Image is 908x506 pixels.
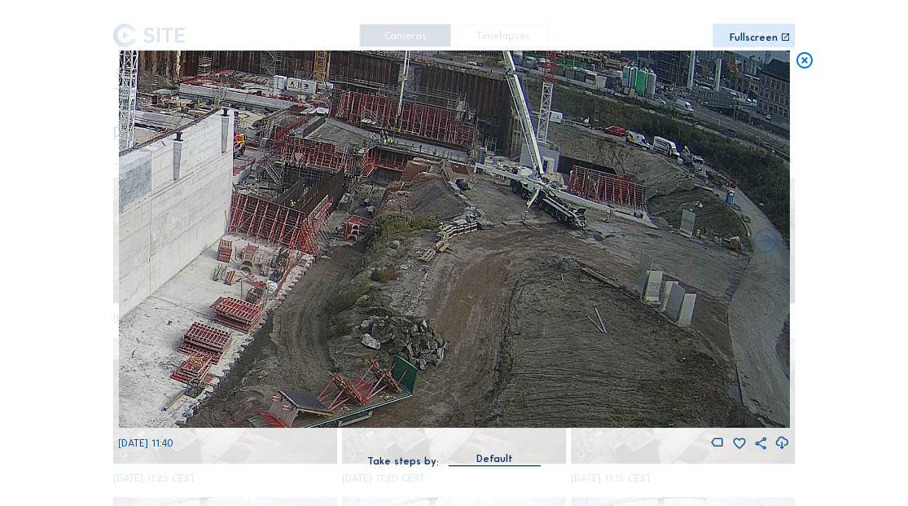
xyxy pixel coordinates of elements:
[448,451,541,465] div: Default
[730,33,778,42] div: Fullscreen
[118,51,789,429] img: Image
[751,227,780,257] i: Back
[118,438,173,449] span: [DATE] 11:40
[367,456,439,466] div: Take steps by:
[476,451,513,466] div: Default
